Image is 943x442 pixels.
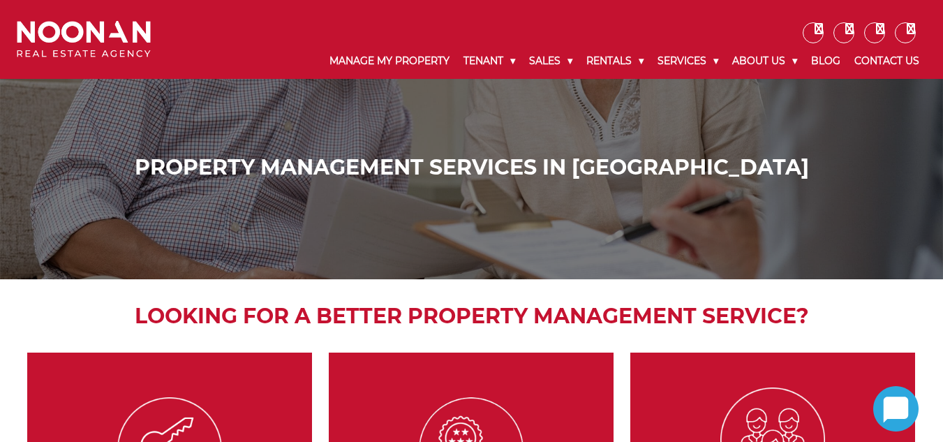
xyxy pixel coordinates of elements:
[579,43,651,79] a: Rentals
[322,43,456,79] a: Manage My Property
[725,43,804,79] a: About Us
[651,43,725,79] a: Services
[522,43,579,79] a: Sales
[456,43,522,79] a: Tenant
[847,43,926,79] a: Contact Us
[804,43,847,79] a: Blog
[20,300,923,332] h2: Looking for a better property management service?
[20,155,923,180] h1: Property Management Services in [GEOGRAPHIC_DATA]
[17,21,151,58] img: Noonan Real Estate Agency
